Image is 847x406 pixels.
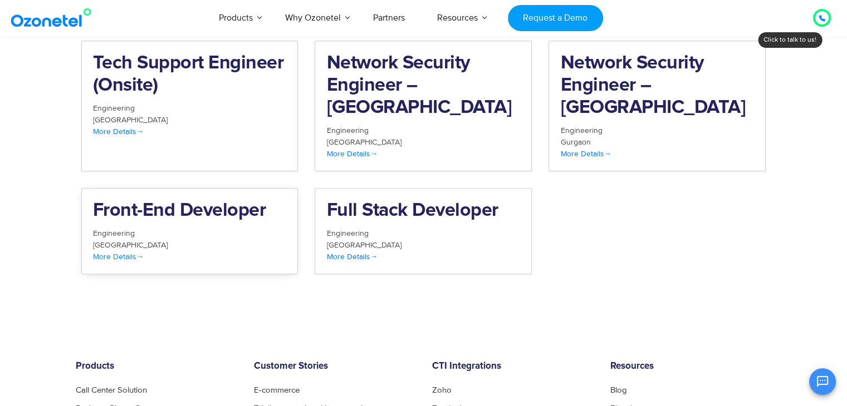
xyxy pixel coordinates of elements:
[610,361,772,372] h6: Resources
[432,361,594,372] h6: CTI Integrations
[508,5,603,31] a: Request a Demo
[560,52,754,119] h2: Network Security Engineer – [GEOGRAPHIC_DATA]
[93,115,168,125] span: [GEOGRAPHIC_DATA]
[432,386,452,394] a: Zoho
[93,229,135,238] span: Engineering
[326,137,401,147] span: [GEOGRAPHIC_DATA]
[76,361,237,372] h6: Products
[326,52,520,119] h2: Network Security Engineer – [GEOGRAPHIC_DATA]
[326,126,368,135] span: Engineering
[560,149,611,159] span: More Details
[326,229,368,238] span: Engineering
[93,200,287,222] h2: Front-End Developer
[326,252,378,261] span: More Details
[254,361,415,372] h6: Customer Stories
[76,386,147,394] a: Call Center Solution
[560,137,590,147] span: Gurgaon
[81,41,298,171] a: Tech Support Engineer (Onsite) Engineering [GEOGRAPHIC_DATA] More Details
[93,127,144,136] span: More Details
[93,103,135,113] span: Engineering
[315,188,532,274] a: Full Stack Developer Engineering [GEOGRAPHIC_DATA] More Details
[809,368,836,395] button: Open chat
[549,41,766,171] a: Network Security Engineer – [GEOGRAPHIC_DATA] Engineering Gurgaon More Details
[93,52,287,97] h2: Tech Support Engineer (Onsite)
[560,126,602,135] span: Engineering
[93,252,144,261] span: More Details
[326,200,520,222] h2: Full Stack Developer
[315,41,532,171] a: Network Security Engineer – [GEOGRAPHIC_DATA] Engineering [GEOGRAPHIC_DATA] More Details
[326,149,378,159] span: More Details
[81,188,298,274] a: Front-End Developer Engineering [GEOGRAPHIC_DATA] More Details
[93,240,168,250] span: [GEOGRAPHIC_DATA]
[254,386,300,394] a: E-commerce
[326,240,401,250] span: [GEOGRAPHIC_DATA]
